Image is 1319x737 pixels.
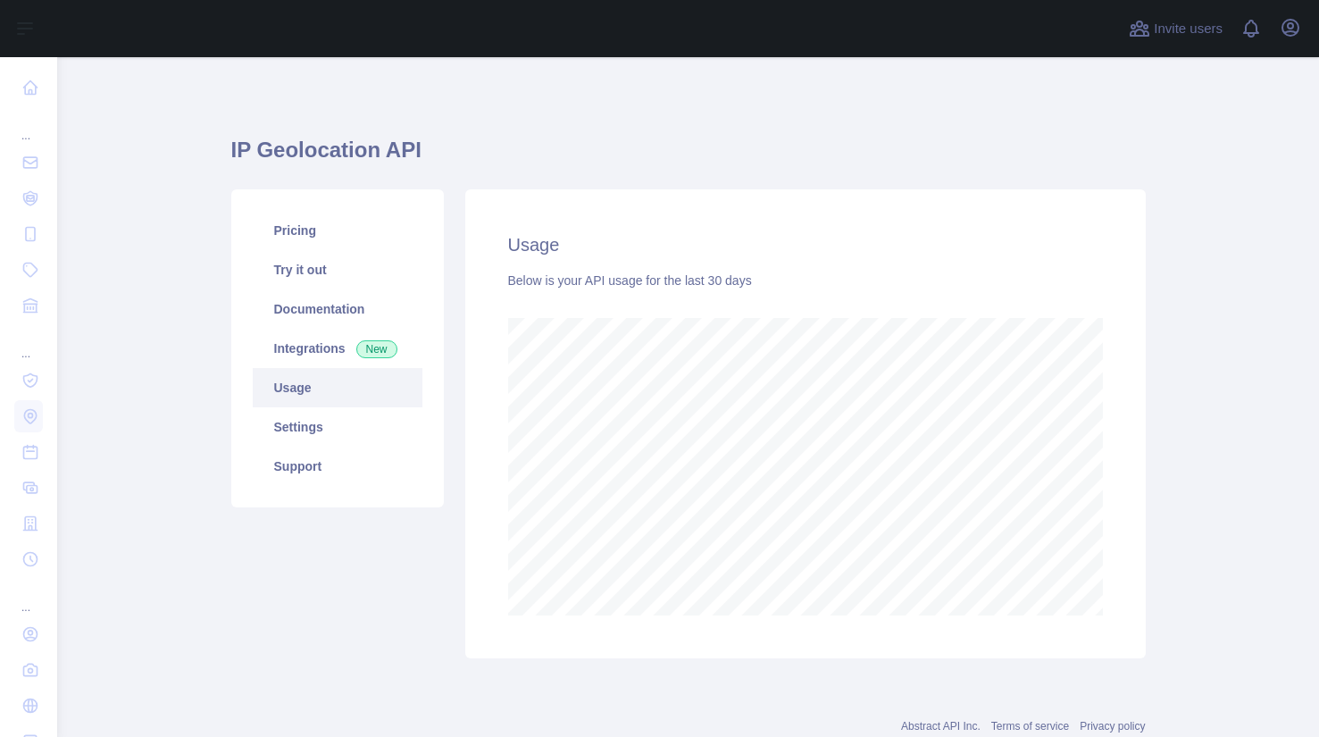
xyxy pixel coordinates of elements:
a: Usage [253,368,422,407]
span: New [356,340,397,358]
h1: IP Geolocation API [231,136,1146,179]
a: Integrations New [253,329,422,368]
h2: Usage [508,232,1103,257]
div: Below is your API usage for the last 30 days [508,272,1103,289]
span: Invite users [1154,19,1223,39]
a: Documentation [253,289,422,329]
a: Settings [253,407,422,447]
a: Privacy policy [1080,720,1145,733]
a: Abstract API Inc. [901,720,981,733]
a: Support [253,447,422,486]
a: Pricing [253,211,422,250]
div: ... [14,325,43,361]
a: Terms of service [991,720,1069,733]
div: ... [14,579,43,615]
button: Invite users [1125,14,1226,43]
a: Try it out [253,250,422,289]
div: ... [14,107,43,143]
